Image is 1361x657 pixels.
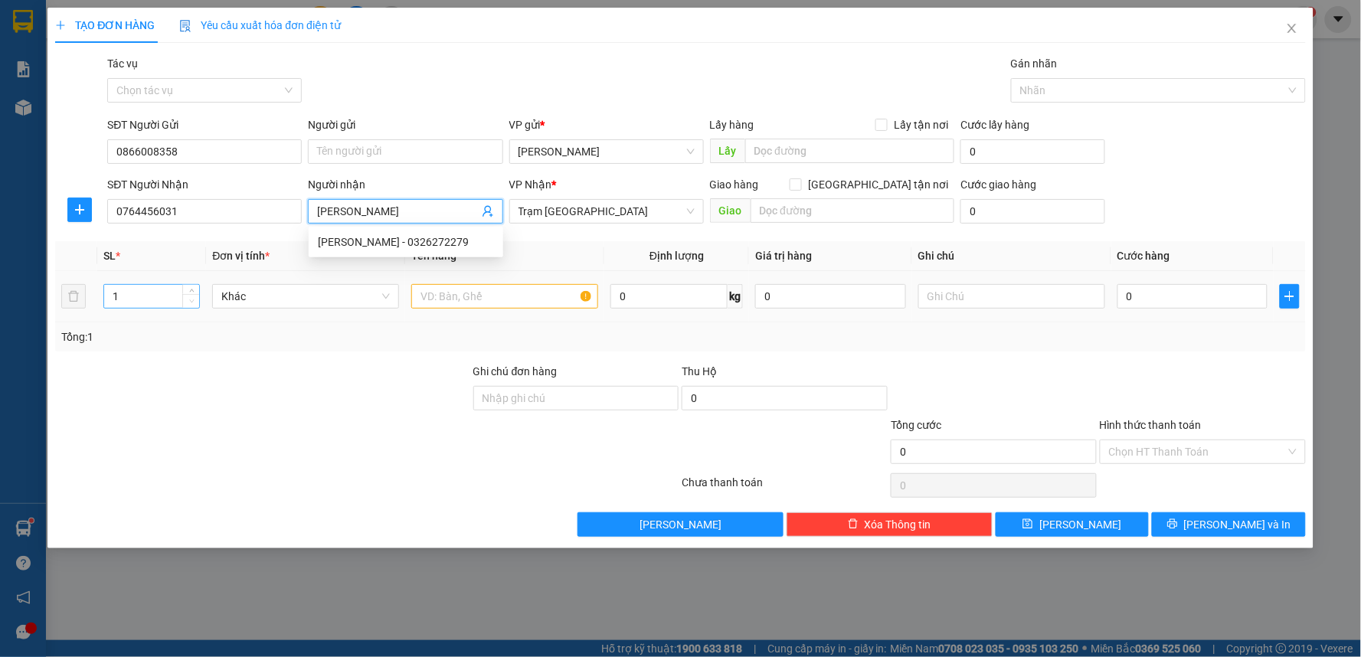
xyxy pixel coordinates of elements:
[680,474,889,501] div: Chưa thanh toán
[212,250,270,262] span: Đơn vị tính
[996,512,1150,537] button: save[PERSON_NAME]
[912,241,1111,271] th: Ghi chú
[1184,516,1291,533] span: [PERSON_NAME] và In
[960,139,1105,164] input: Cước lấy hàng
[519,140,695,163] span: Phan Thiết
[473,386,679,410] input: Ghi chú đơn hàng
[710,198,751,223] span: Giao
[640,516,721,533] span: [PERSON_NAME]
[308,176,502,193] div: Người nhận
[1167,518,1178,531] span: printer
[55,20,66,31] span: plus
[411,284,598,309] input: VD: Bàn, Ghế
[1280,284,1299,309] button: plus
[68,204,91,216] span: plus
[848,518,859,531] span: delete
[802,176,954,193] span: [GEOGRAPHIC_DATA] tận nơi
[1286,22,1298,34] span: close
[865,516,931,533] span: Xóa Thông tin
[187,297,196,306] span: down
[960,119,1029,131] label: Cước lấy hàng
[179,19,341,31] span: Yêu cầu xuất hóa đơn điện tử
[473,365,558,378] label: Ghi chú đơn hàng
[1022,518,1033,531] span: save
[107,116,302,133] div: SĐT Người Gửi
[509,116,704,133] div: VP gửi
[1152,512,1306,537] button: printer[PERSON_NAME] và In
[710,139,745,163] span: Lấy
[519,200,695,223] span: Trạm Sài Gòn
[745,139,955,163] input: Dọc đường
[682,365,717,378] span: Thu Hộ
[55,19,155,31] span: TẠO ĐƠN HÀNG
[1117,250,1170,262] span: Cước hàng
[787,512,993,537] button: deleteXóa Thông tin
[751,198,955,223] input: Dọc đường
[107,176,302,193] div: SĐT Người Nhận
[482,205,494,217] span: user-add
[1100,419,1202,431] label: Hình thức thanh toán
[179,20,191,32] img: icon
[318,234,494,250] div: [PERSON_NAME] - 0326272279
[61,328,525,345] div: Tổng: 1
[187,286,196,295] span: up
[309,230,503,254] div: kim anh - 0326272279
[1011,57,1058,70] label: Gán nhãn
[918,284,1105,309] input: Ghi Chú
[710,178,759,191] span: Giao hàng
[61,284,86,309] button: delete
[1271,8,1314,51] button: Close
[960,199,1105,224] input: Cước giao hàng
[728,284,743,309] span: kg
[1281,290,1298,302] span: plus
[755,250,812,262] span: Giá trị hàng
[755,284,906,309] input: 0
[960,178,1036,191] label: Cước giao hàng
[649,250,704,262] span: Định lượng
[221,285,390,308] span: Khác
[67,198,92,222] button: plus
[710,119,754,131] span: Lấy hàng
[103,250,116,262] span: SL
[182,285,199,294] span: Increase Value
[308,116,502,133] div: Người gửi
[577,512,784,537] button: [PERSON_NAME]
[891,419,941,431] span: Tổng cước
[509,178,552,191] span: VP Nhận
[107,57,138,70] label: Tác vụ
[888,116,954,133] span: Lấy tận nơi
[182,294,199,308] span: Decrease Value
[1039,516,1121,533] span: [PERSON_NAME]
